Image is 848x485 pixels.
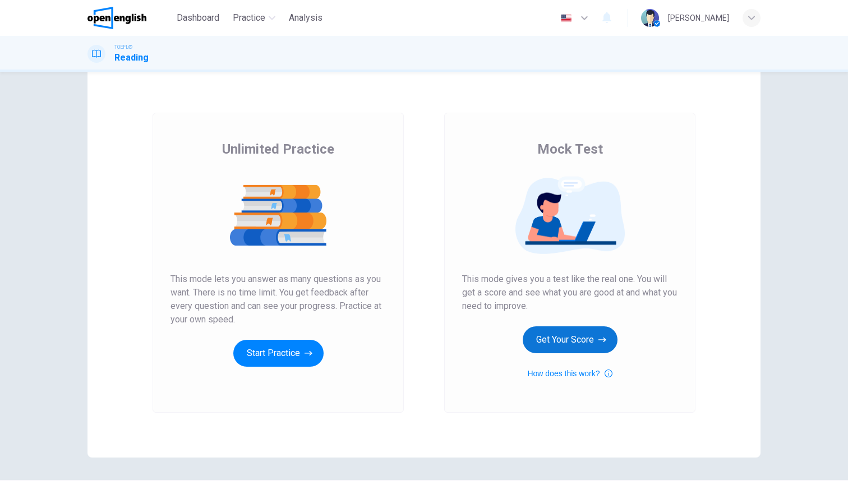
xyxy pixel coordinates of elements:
span: TOEFL® [114,43,132,51]
span: Practice [233,11,265,25]
button: Get Your Score [523,326,617,353]
a: OpenEnglish logo [87,7,172,29]
img: en [559,14,573,22]
div: [PERSON_NAME] [668,11,729,25]
span: This mode gives you a test like the real one. You will get a score and see what you are good at a... [462,272,678,313]
span: Mock Test [537,140,603,158]
img: Profile picture [641,9,659,27]
span: Analysis [289,11,322,25]
span: Unlimited Practice [222,140,334,158]
img: OpenEnglish logo [87,7,146,29]
button: Dashboard [172,8,224,28]
h1: Reading [114,51,149,64]
button: Start Practice [233,340,324,367]
span: This mode lets you answer as many questions as you want. There is no time limit. You get feedback... [170,272,386,326]
button: How does this work? [527,367,612,380]
span: Dashboard [177,11,219,25]
button: Practice [228,8,280,28]
button: Analysis [284,8,327,28]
